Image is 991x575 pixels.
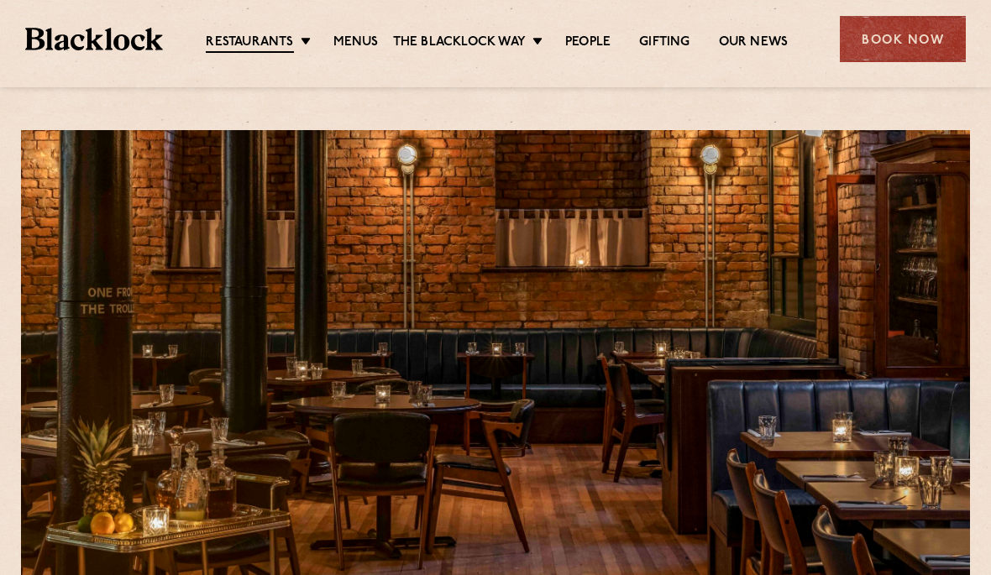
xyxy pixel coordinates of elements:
a: The Blacklock Way [393,34,526,51]
div: Book Now [840,16,966,62]
a: Restaurants [206,34,293,53]
a: People [565,34,611,51]
a: Gifting [639,34,690,51]
img: BL_Textured_Logo-footer-cropped.svg [25,28,163,51]
a: Our News [719,34,789,51]
a: Menus [333,34,379,51]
